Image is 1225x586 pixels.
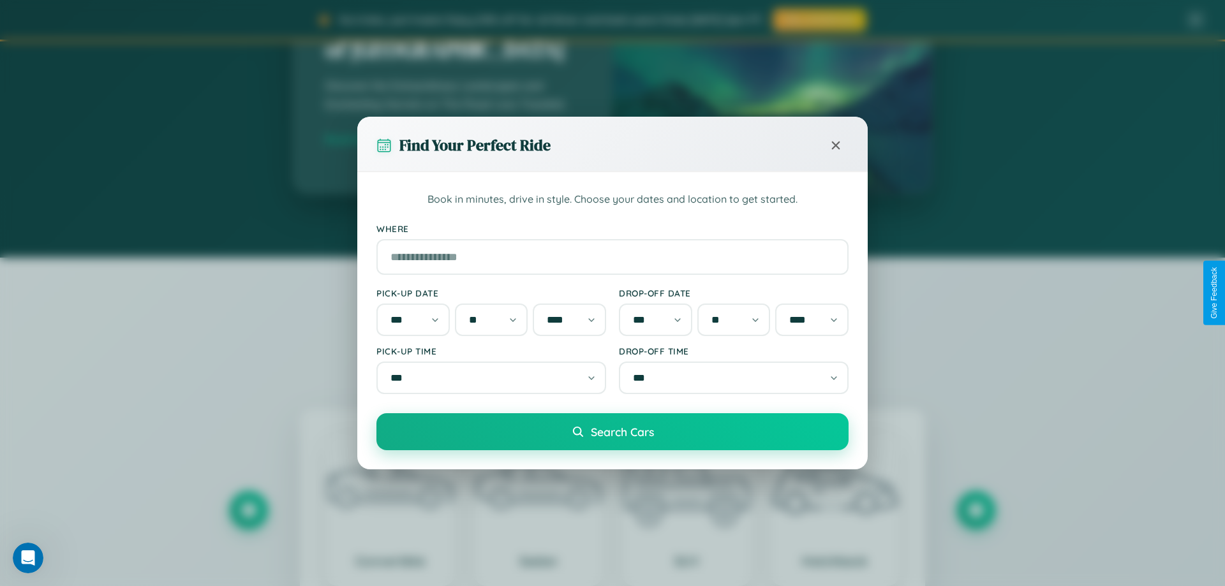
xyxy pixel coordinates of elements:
span: Search Cars [591,425,654,439]
h3: Find Your Perfect Ride [399,135,551,156]
p: Book in minutes, drive in style. Choose your dates and location to get started. [376,191,849,208]
label: Pick-up Time [376,346,606,356]
label: Drop-off Time [619,346,849,356]
label: Pick-up Date [376,288,606,298]
label: Drop-off Date [619,288,849,298]
button: Search Cars [376,413,849,450]
label: Where [376,223,849,234]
